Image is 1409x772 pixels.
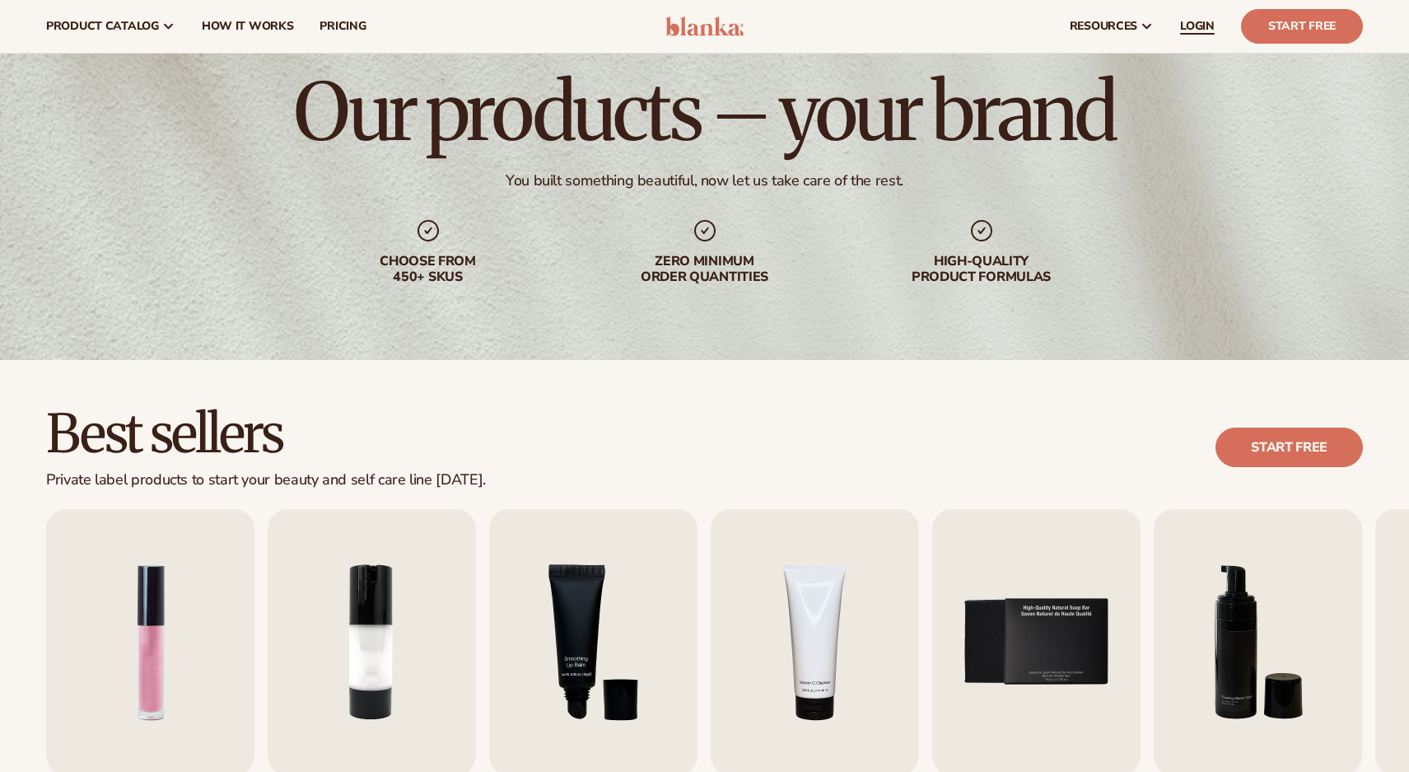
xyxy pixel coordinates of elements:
[294,73,1114,152] h1: Our products – your brand
[1241,9,1363,44] a: Start Free
[323,254,534,285] div: Choose from 450+ Skus
[1070,20,1137,33] span: resources
[1180,20,1215,33] span: LOGIN
[506,171,903,190] div: You built something beautiful, now let us take care of the rest.
[876,254,1087,285] div: High-quality product formulas
[665,16,744,36] img: logo
[46,406,486,461] h2: Best sellers
[600,254,810,285] div: Zero minimum order quantities
[46,471,486,489] div: Private label products to start your beauty and self care line [DATE].
[320,20,366,33] span: pricing
[202,20,294,33] span: How It Works
[46,20,159,33] span: product catalog
[1215,428,1363,467] a: Start free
